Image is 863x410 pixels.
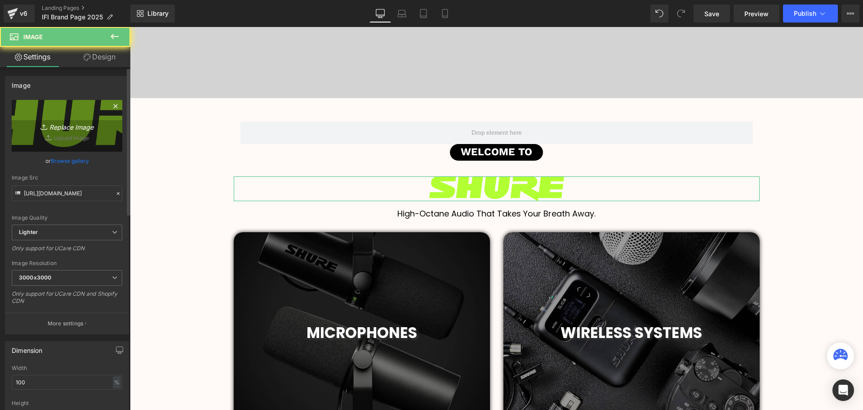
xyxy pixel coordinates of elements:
[113,376,121,388] div: %
[704,9,719,18] span: Save
[794,10,816,17] span: Publish
[12,375,122,390] input: auto
[67,47,132,67] a: Design
[42,5,130,12] a: Landing Pages
[369,5,391,23] a: Desktop
[783,5,838,23] button: Publish
[331,117,402,134] span: Welcome to
[177,295,287,316] span: MICROPHONES
[147,9,169,18] span: Library
[12,245,122,258] div: Only support for UCare CDN
[23,33,43,41] span: Image
[12,175,122,181] div: Image Src
[5,313,129,334] button: More settings
[734,5,779,23] a: Preview
[12,400,122,406] div: Height
[48,320,84,328] p: More settings
[31,120,103,131] i: Replace Image
[832,379,854,401] div: Open Intercom Messenger
[12,77,31,89] div: Image
[841,5,859,23] button: More
[434,5,456,23] a: Mobile
[431,295,572,316] span: WIRELESS SYSTEMS
[12,342,43,354] div: Dimension
[12,156,122,166] div: or
[320,117,413,134] a: Welcome to
[130,5,175,23] a: New Library
[4,5,35,23] a: v6
[650,5,668,23] button: Undo
[19,229,38,235] b: Lighter
[391,5,413,23] a: Laptop
[12,215,122,221] div: Image Quality
[12,365,122,371] div: Width
[744,9,769,18] span: Preview
[12,290,122,311] div: Only support for UCare CDN and Shopify CDN
[19,274,51,281] b: 3000x3000
[18,8,29,19] div: v6
[12,185,122,201] input: Link
[42,14,103,21] span: IFI Brand Page 2025
[413,5,434,23] a: Tablet
[672,5,690,23] button: Redo
[51,153,89,169] a: Browse gallery
[12,260,122,266] div: Image Resolution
